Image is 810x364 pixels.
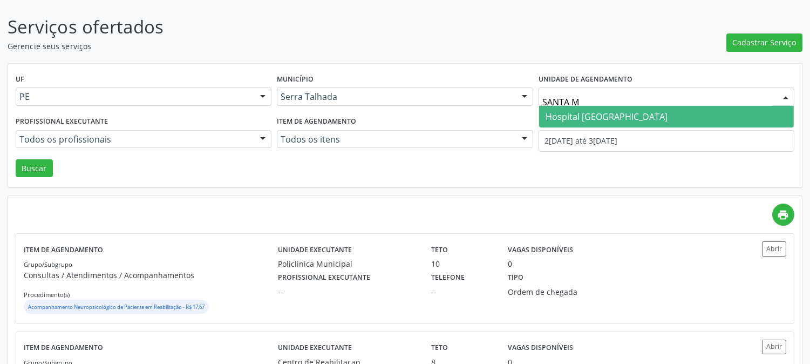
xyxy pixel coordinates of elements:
button: Abrir [762,241,786,256]
label: UF [16,71,24,88]
span: Todos os itens [281,134,510,145]
p: Serviços ofertados [8,14,564,41]
label: Item de agendamento [24,241,103,258]
label: Teto [431,340,448,356]
div: Ordem de chegada [508,286,608,298]
label: Teto [431,241,448,258]
label: Unidade executante [278,340,352,356]
button: Cadastrar Serviço [726,33,802,52]
div: -- [431,286,493,298]
button: Buscar [16,159,53,178]
i: print [778,209,789,221]
div: 0 [508,258,512,269]
label: Telefone [431,269,465,286]
span: Hospital [GEOGRAPHIC_DATA] [546,111,668,123]
button: Abrir [762,340,786,354]
label: Item de agendamento [277,113,356,130]
input: Selecione um estabelecimento [542,91,772,113]
span: PE [19,91,249,102]
a: print [772,204,794,226]
label: Item de agendamento [24,340,103,356]
label: Município [277,71,314,88]
span: Serra Talhada [281,91,510,102]
small: Procedimento(s) [24,291,70,299]
p: Gerencie seus serviços [8,41,564,52]
div: 10 [431,258,493,269]
span: Todos os profissionais [19,134,249,145]
label: Profissional executante [278,269,370,286]
label: Tipo [508,269,523,286]
small: Acompanhamento Neuropsicológico de Paciente em Reabilitação - R$ 17,67 [28,304,205,311]
label: Vagas disponíveis [508,340,573,356]
small: Grupo/Subgrupo [24,260,72,268]
span: Cadastrar Serviço [733,37,797,48]
label: Vagas disponíveis [508,241,573,258]
label: Unidade executante [278,241,352,258]
div: Policlinica Municipal [278,258,416,269]
input: Selecione um intervalo [539,130,794,152]
label: Profissional executante [16,113,108,130]
div: -- [278,286,416,298]
p: Consultas / Atendimentos / Acompanhamentos [24,269,278,281]
label: Unidade de agendamento [539,71,632,88]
